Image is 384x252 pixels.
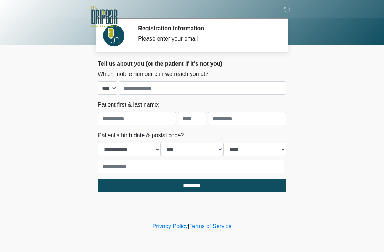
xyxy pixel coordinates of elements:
img: Agent Avatar [103,25,124,46]
label: Which mobile number can we reach you at? [98,70,208,78]
img: The DRIPBaR - New Braunfels Logo [91,5,118,29]
label: Patient first & last name: [98,101,159,109]
label: Patient's birth date & postal code? [98,131,184,140]
a: Terms of Service [189,223,231,229]
a: | [188,223,189,229]
a: Privacy Policy [153,223,188,229]
h2: Tell us about you (or the patient if it's not you) [98,60,286,67]
div: Please enter your email [138,35,276,43]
